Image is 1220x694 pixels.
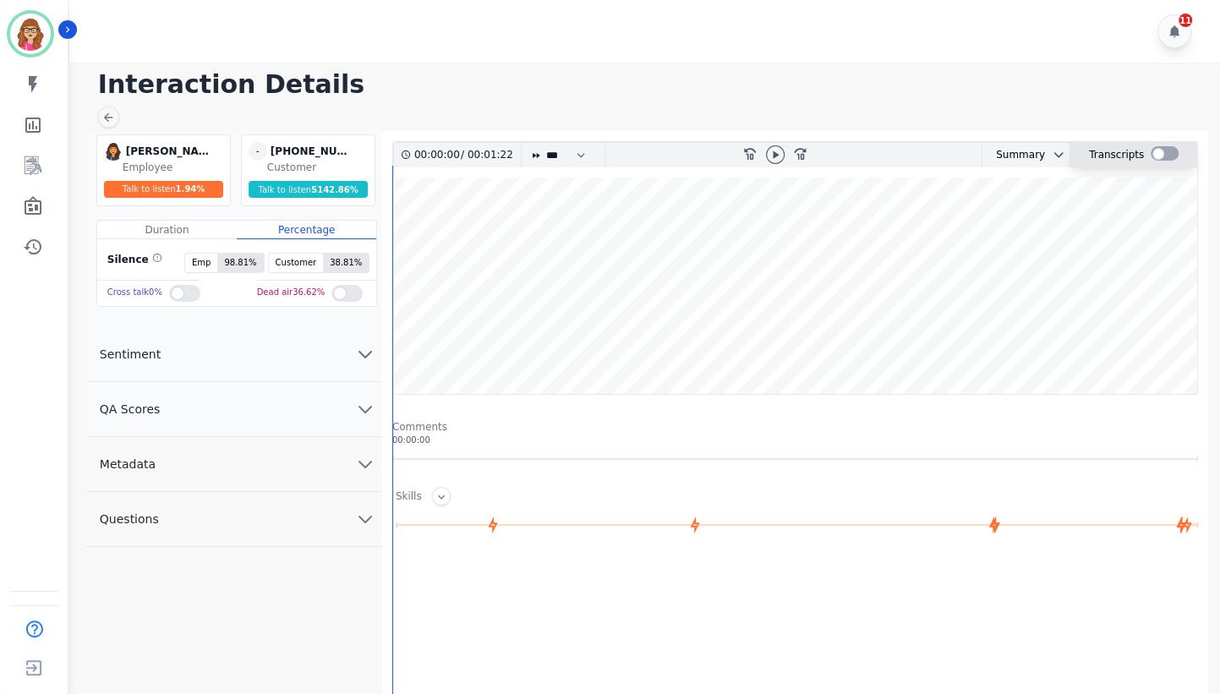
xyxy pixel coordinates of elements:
button: Questions chevron down [86,492,382,547]
span: Customer [269,254,324,272]
svg: chevron down [355,509,375,529]
span: Emp [185,254,217,272]
div: Employee [123,161,227,174]
div: [PHONE_NUMBER] [271,142,355,161]
span: Sentiment [86,346,174,363]
span: 38.81 % [323,254,369,272]
div: Transcripts [1089,143,1144,167]
div: Customer [267,161,371,174]
span: 1.94 % [176,184,205,194]
div: Summary [982,143,1045,167]
h1: Interaction Details [98,69,1203,100]
span: 5142.86 % [311,185,358,194]
div: Cross talk 0 % [107,281,162,305]
div: 00:00:00 [392,434,1198,446]
div: [PERSON_NAME] [126,142,211,161]
div: 00:00:00 [414,143,461,167]
svg: chevron down [355,344,375,364]
div: Silence [104,253,162,273]
span: Metadata [86,456,169,473]
div: Comments [392,420,1198,434]
svg: chevron down [1052,148,1065,161]
button: QA Scores chevron down [86,382,382,437]
svg: chevron down [355,399,375,419]
button: Metadata chevron down [86,437,382,492]
div: 11 [1179,14,1192,27]
div: Skills [396,489,422,505]
button: Sentiment chevron down [86,327,382,382]
button: chevron down [1045,148,1065,161]
div: / [414,143,517,167]
div: 00:01:22 [464,143,511,167]
span: 98.81 % [217,254,263,272]
div: Talk to listen [249,181,369,198]
img: Bordered avatar [10,14,51,54]
div: Talk to listen [104,181,224,198]
svg: chevron down [355,454,375,474]
div: Dead air 36.62 % [257,281,326,305]
span: Questions [86,511,172,527]
div: Duration [97,221,237,239]
div: Percentage [237,221,376,239]
span: QA Scores [86,401,174,418]
span: - [249,142,267,161]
